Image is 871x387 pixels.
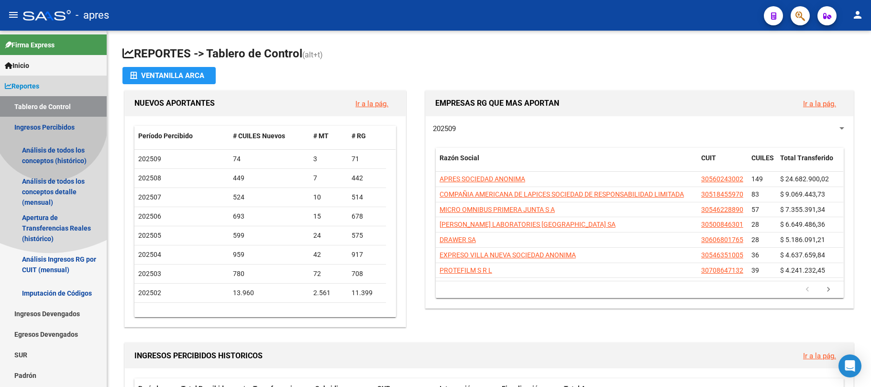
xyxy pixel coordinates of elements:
[233,132,285,140] span: # CUILES Nuevos
[751,251,759,259] span: 36
[5,60,29,71] span: Inicio
[138,289,161,297] span: 202502
[440,236,476,243] span: DRAWER SA
[76,5,109,26] span: - apres
[701,251,743,259] span: 30546351005
[751,154,774,162] span: CUILES
[313,249,344,260] div: 42
[130,67,208,84] div: Ventanilla ARCA
[313,173,344,184] div: 7
[122,46,856,63] h1: REPORTES -> Tablero de Control
[780,221,825,228] span: $ 6.649.486,36
[233,249,306,260] div: 959
[701,266,743,274] span: 30708647132
[8,9,19,21] mat-icon: menu
[701,190,743,198] span: 30518455970
[313,230,344,241] div: 24
[838,354,861,377] div: Open Intercom Messenger
[233,287,306,299] div: 13.960
[138,155,161,163] span: 202509
[138,174,161,182] span: 202508
[348,126,386,146] datatable-header-cell: # RG
[313,287,344,299] div: 2.561
[355,100,388,108] a: Ir a la pág.
[751,266,759,274] span: 39
[233,211,306,222] div: 693
[233,154,306,165] div: 74
[701,221,743,228] span: 30500846301
[352,192,382,203] div: 514
[780,206,825,213] span: $ 7.355.391,34
[352,230,382,241] div: 575
[352,211,382,222] div: 678
[352,287,382,299] div: 11.399
[134,351,263,360] span: INGRESOS PERCIBIDOS HISTORICOS
[780,175,829,183] span: $ 24.682.900,02
[751,190,759,198] span: 83
[440,206,555,213] span: MICRO OMNIBUS PRIMERA JUNTA S A
[780,236,825,243] span: $ 5.186.091,21
[138,193,161,201] span: 202507
[780,154,833,162] span: Total Transferido
[5,81,39,91] span: Reportes
[233,173,306,184] div: 449
[134,99,215,108] span: NUEVOS APORTANTES
[701,206,743,213] span: 30546228890
[776,148,843,179] datatable-header-cell: Total Transferido
[5,40,55,50] span: Firma Express
[233,230,306,241] div: 599
[798,285,816,295] a: go to previous page
[348,95,396,112] button: Ir a la pág.
[233,192,306,203] div: 524
[352,154,382,165] div: 71
[440,251,576,259] span: EXPRESO VILLA NUEVA SOCIEDAD ANONIMA
[852,9,863,21] mat-icon: person
[122,67,216,84] button: Ventanilla ARCA
[313,268,344,279] div: 72
[819,285,838,295] a: go to next page
[701,236,743,243] span: 30606801765
[352,132,366,140] span: # RG
[751,221,759,228] span: 28
[313,132,329,140] span: # MT
[751,206,759,213] span: 57
[748,148,776,179] datatable-header-cell: CUILES
[780,266,825,274] span: $ 4.241.232,45
[352,249,382,260] div: 917
[433,124,456,133] span: 202509
[313,211,344,222] div: 15
[440,266,492,274] span: PROTEFILM S R L
[138,251,161,258] span: 202504
[138,212,161,220] span: 202506
[352,173,382,184] div: 442
[138,270,161,277] span: 202503
[138,232,161,239] span: 202505
[803,100,836,108] a: Ir a la pág.
[436,148,697,179] datatable-header-cell: Razón Social
[134,126,229,146] datatable-header-cell: Período Percibido
[233,268,306,279] div: 780
[313,192,344,203] div: 10
[313,154,344,165] div: 3
[302,50,323,59] span: (alt+t)
[780,190,825,198] span: $ 9.069.443,73
[803,352,836,360] a: Ir a la pág.
[701,175,743,183] span: 30560243002
[440,190,684,198] span: COMPAÑIA AMERICANA DE LAPICES SOCIEDAD DE RESPONSABILIDAD LIMITADA
[795,95,844,112] button: Ir a la pág.
[440,175,525,183] span: APRES SOCIEDAD ANONIMA
[440,154,479,162] span: Razón Social
[701,154,716,162] span: CUIT
[697,148,748,179] datatable-header-cell: CUIT
[138,132,193,140] span: Período Percibido
[751,175,763,183] span: 149
[751,236,759,243] span: 28
[229,126,309,146] datatable-header-cell: # CUILES Nuevos
[795,347,844,365] button: Ir a la pág.
[440,221,616,228] span: [PERSON_NAME] LABORATORIES [GEOGRAPHIC_DATA] SA
[780,251,825,259] span: $ 4.637.659,84
[435,99,559,108] span: EMPRESAS RG QUE MAS APORTAN
[352,268,382,279] div: 708
[309,126,348,146] datatable-header-cell: # MT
